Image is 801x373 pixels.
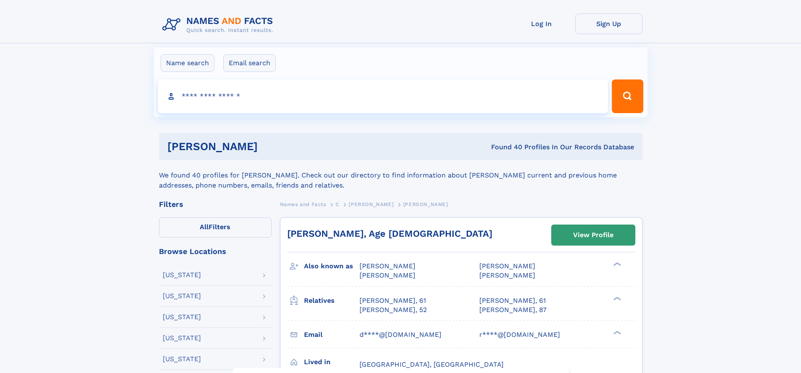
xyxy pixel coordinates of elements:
[479,296,546,305] a: [PERSON_NAME], 61
[611,296,621,301] div: ❯
[163,335,201,341] div: [US_STATE]
[158,79,608,113] input: search input
[159,160,642,190] div: We found 40 profiles for [PERSON_NAME]. Check out our directory to find information about [PERSON...
[360,262,415,270] span: [PERSON_NAME]
[200,223,209,231] span: All
[287,228,492,239] a: [PERSON_NAME], Age [DEMOGRAPHIC_DATA]
[349,201,394,207] span: [PERSON_NAME]
[360,271,415,279] span: [PERSON_NAME]
[403,201,448,207] span: [PERSON_NAME]
[360,360,504,368] span: [GEOGRAPHIC_DATA], [GEOGRAPHIC_DATA]
[163,272,201,278] div: [US_STATE]
[159,248,272,255] div: Browse Locations
[223,54,276,72] label: Email search
[360,305,427,315] a: [PERSON_NAME], 52
[479,271,535,279] span: [PERSON_NAME]
[479,262,535,270] span: [PERSON_NAME]
[611,330,621,335] div: ❯
[304,355,360,369] h3: Lived in
[304,294,360,308] h3: Relatives
[163,293,201,299] div: [US_STATE]
[611,262,621,267] div: ❯
[161,54,214,72] label: Name search
[374,143,634,152] div: Found 40 Profiles In Our Records Database
[360,296,426,305] a: [PERSON_NAME], 61
[573,225,613,245] div: View Profile
[163,314,201,320] div: [US_STATE]
[159,217,272,238] label: Filters
[167,141,375,152] h1: [PERSON_NAME]
[575,13,642,34] a: Sign Up
[336,199,339,209] a: C
[159,13,280,36] img: Logo Names and Facts
[280,199,326,209] a: Names and Facts
[479,305,547,315] a: [PERSON_NAME], 87
[304,259,360,273] h3: Also known as
[159,201,272,208] div: Filters
[304,328,360,342] h3: Email
[349,199,394,209] a: [PERSON_NAME]
[612,79,643,113] button: Search Button
[508,13,575,34] a: Log In
[336,201,339,207] span: C
[552,225,635,245] a: View Profile
[163,356,201,362] div: [US_STATE]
